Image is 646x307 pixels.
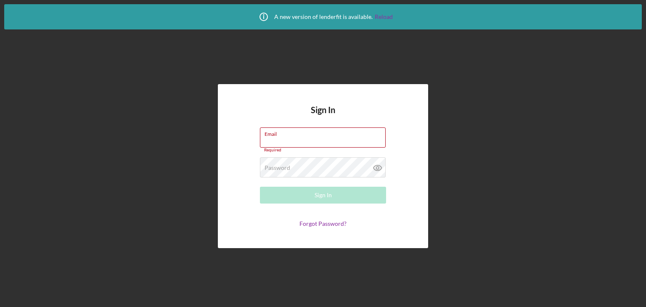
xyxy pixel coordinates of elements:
label: Password [265,164,290,171]
h4: Sign In [311,105,335,127]
div: A new version of lenderfit is available. [253,6,393,27]
div: Sign In [315,187,332,204]
a: Reload [375,13,393,20]
a: Forgot Password? [299,220,347,227]
div: Required [260,148,386,153]
button: Sign In [260,187,386,204]
label: Email [265,128,386,137]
